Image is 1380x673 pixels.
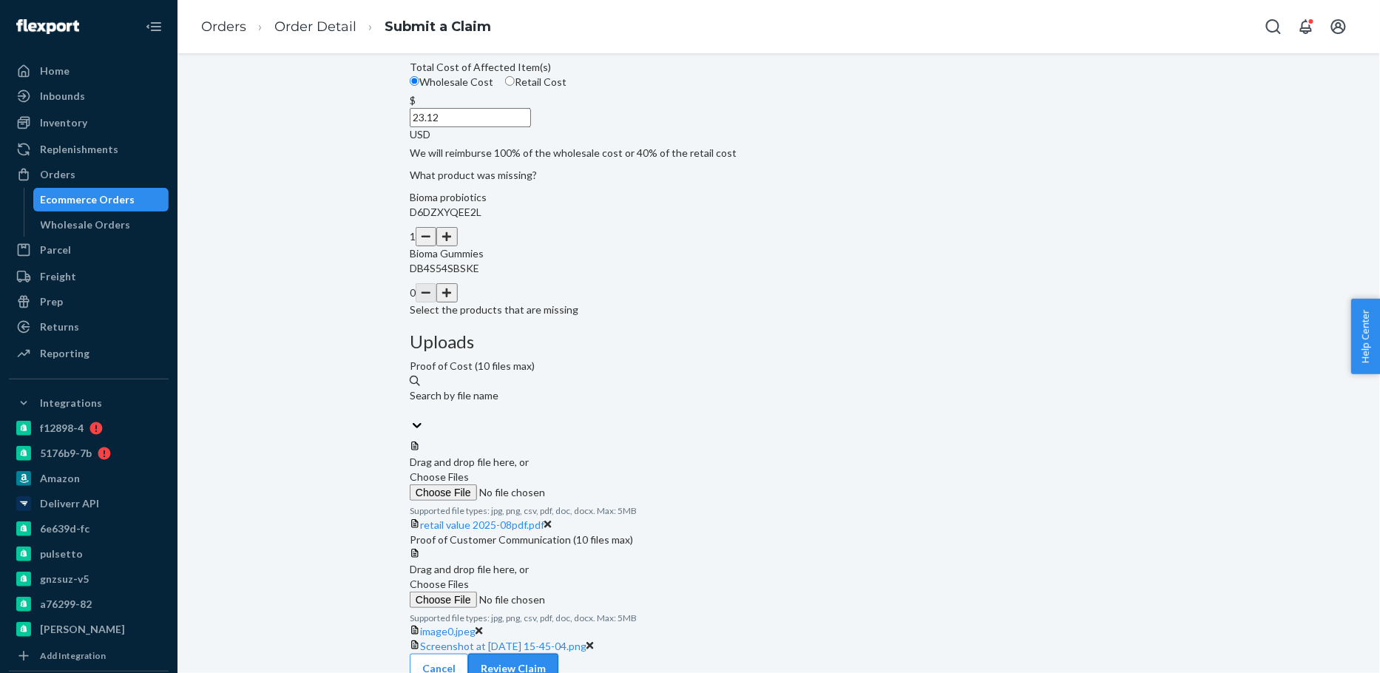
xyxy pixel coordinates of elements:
[9,111,169,135] a: Inventory
[40,243,71,257] div: Parcel
[40,396,102,410] div: Integrations
[410,455,1148,470] div: Drag and drop file here, or
[410,470,469,483] span: Choose Files
[410,205,1148,220] p: D6DZXYQEE2L
[9,138,169,161] a: Replenishments
[9,342,169,365] a: Reporting
[1351,299,1380,374] button: Help Center
[40,597,92,612] div: a76299-82
[410,388,1148,403] div: Search by file name
[40,89,85,104] div: Inbounds
[40,521,89,536] div: 6e639d-fc
[9,647,169,665] a: Add Integration
[410,592,611,608] input: Choose Files
[9,59,169,83] a: Home
[40,446,92,461] div: 5176b9-7b
[410,484,611,501] input: Choose Files
[410,76,419,86] input: Wholesale Cost
[40,294,63,309] div: Prep
[9,290,169,314] a: Prep
[410,533,633,546] span: Proof of Customer Communication (10 files max)
[9,442,169,465] a: 5176b9-7b
[40,319,79,334] div: Returns
[385,18,491,35] a: Submit a Claim
[41,192,135,207] div: Ecommerce Orders
[410,504,1148,517] p: Supported file types: jpg, png, csv, pdf, doc, docx. Max: 5MB
[40,115,87,130] div: Inventory
[9,391,169,415] button: Integrations
[505,76,515,86] input: Retail Cost
[410,578,469,590] span: Choose Files
[9,416,169,440] a: f12898-4
[9,238,169,262] a: Parcel
[410,227,1148,246] div: 1
[410,61,551,73] span: Total Cost of Affected Item(s)
[410,359,535,372] span: Proof of Cost (10 files max)
[410,127,1148,142] div: USD
[1291,12,1321,41] button: Open notifications
[16,19,79,34] img: Flexport logo
[201,18,246,35] a: Orders
[41,217,131,232] div: Wholesale Orders
[410,612,1148,624] p: Supported file types: jpg, png, csv, pdf, doc, docx. Max: 5MB
[410,108,531,127] input: $USD
[410,403,411,418] input: Search by file name
[420,640,586,652] a: Screenshot at [DATE] 15-45-04.png
[40,346,89,361] div: Reporting
[9,492,169,515] a: Deliverr API
[9,265,169,288] a: Freight
[40,269,76,284] div: Freight
[40,167,75,182] div: Orders
[274,18,356,35] a: Order Detail
[9,163,169,186] a: Orders
[40,496,99,511] div: Deliverr API
[410,146,1148,160] p: We will reimburse 100% of the wholesale cost or 40% of the retail cost
[419,75,493,88] span: Wholesale Cost
[40,421,84,436] div: f12898-4
[410,562,1148,577] div: Drag and drop file here, or
[189,5,503,49] ol: breadcrumbs
[410,261,1148,276] p: DB4S54SBSKE
[9,567,169,591] a: gnzsuz-v5
[9,315,169,339] a: Returns
[9,618,169,641] a: [PERSON_NAME]
[410,247,484,260] span: Bioma Gummies
[410,191,487,203] span: Bioma probiotics
[410,302,1148,317] p: Select the products that are missing
[1259,12,1288,41] button: Open Search Box
[139,12,169,41] button: Close Navigation
[410,168,1148,183] p: What product was missing?
[40,572,89,586] div: gnzsuz-v5
[40,649,106,662] div: Add Integration
[9,467,169,490] a: Amazon
[410,283,1148,302] div: 0
[1324,12,1353,41] button: Open account menu
[515,75,566,88] span: Retail Cost
[40,471,80,486] div: Amazon
[33,213,169,237] a: Wholesale Orders
[420,625,476,638] a: image0.jpeg
[40,142,118,157] div: Replenishments
[9,517,169,541] a: 6e639d-fc
[420,518,544,531] a: retail value 2025-08pdf.pdf
[40,64,70,78] div: Home
[33,188,169,212] a: Ecommerce Orders
[40,622,125,637] div: [PERSON_NAME]
[9,592,169,616] a: a76299-82
[410,93,1148,108] div: $
[40,547,83,561] div: pulsetto
[410,332,1148,351] h3: Uploads
[9,542,169,566] a: pulsetto
[9,84,169,108] a: Inbounds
